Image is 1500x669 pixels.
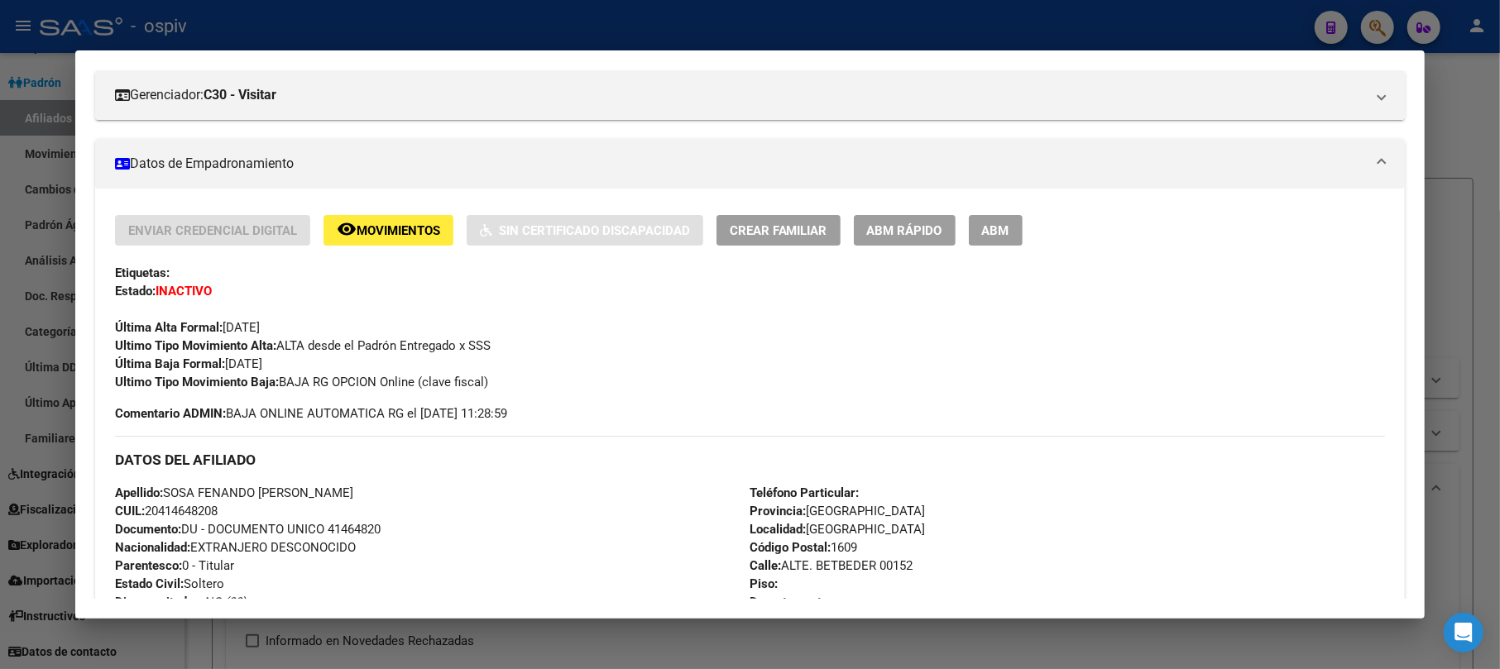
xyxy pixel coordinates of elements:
strong: Comentario ADMIN: [115,406,226,421]
span: [GEOGRAPHIC_DATA] [750,522,926,537]
strong: C30 - Visitar [204,85,276,105]
mat-icon: remove_red_eye [337,219,357,239]
strong: Última Alta Formal: [115,320,223,335]
button: Enviar Credencial Digital [115,215,310,246]
strong: Discapacitado: [115,595,197,609]
span: ABM [982,223,1009,238]
span: 1609 [750,540,858,555]
span: ALTE. BETBEDER 00152 [750,558,913,573]
strong: Nacionalidad: [115,540,190,555]
mat-expansion-panel-header: Datos de Empadronamiento [95,139,1406,189]
strong: Departamento: [750,595,832,609]
span: Movimientos [357,223,440,238]
i: NO (00) [204,595,246,609]
strong: Etiquetas: [115,265,170,280]
button: Movimientos [323,215,453,246]
span: ABM Rápido [867,223,942,238]
mat-panel-title: Gerenciador: [115,85,1366,105]
strong: Piso: [750,576,779,591]
strong: Estado: [115,284,156,299]
button: ABM [969,215,1023,246]
span: SOSA FENANDO [PERSON_NAME] [115,485,353,500]
span: EXTRANJERO DESCONOCIDO [115,540,356,555]
strong: Ultimo Tipo Movimiento Baja: [115,375,279,389]
strong: Calle: [750,558,782,573]
mat-panel-title: Datos de Empadronamiento [115,154,1366,174]
button: ABM Rápido [854,215,956,246]
span: [DATE] [115,320,260,335]
strong: Última Baja Formal: [115,356,225,371]
strong: Apellido: [115,485,163,500]
span: 20414648208 [115,504,218,518]
strong: Documento: [115,522,181,537]
mat-expansion-panel-header: Gerenciador:C30 - Visitar [95,70,1406,120]
span: Sin Certificado Discapacidad [499,223,690,238]
span: Crear Familiar [730,223,827,238]
div: Open Intercom Messenger [1444,613,1483,652]
strong: CUIL: [115,504,145,518]
span: Enviar Credencial Digital [128,223,297,238]
span: [GEOGRAPHIC_DATA] [750,504,926,518]
strong: INACTIVO [156,284,212,299]
strong: Ultimo Tipo Movimiento Alta: [115,338,276,353]
span: BAJA RG OPCION Online (clave fiscal) [115,375,488,389]
strong: Localidad: [750,522,807,537]
button: Crear Familiar [716,215,841,246]
strong: Parentesco: [115,558,182,573]
strong: Código Postal: [750,540,831,555]
span: BAJA ONLINE AUTOMATICA RG el [DATE] 11:28:59 [115,404,507,423]
span: [DATE] [115,356,262,371]
span: Soltero [115,576,224,591]
button: Sin Certificado Discapacidad [467,215,703,246]
span: ALTA desde el Padrón Entregado x SSS [115,338,491,353]
h3: DATOS DEL AFILIADO [115,451,1386,469]
span: DU - DOCUMENTO UNICO 41464820 [115,522,381,537]
strong: Provincia: [750,504,807,518]
strong: Estado Civil: [115,576,184,591]
span: 0 - Titular [115,558,234,573]
strong: Teléfono Particular: [750,485,860,500]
